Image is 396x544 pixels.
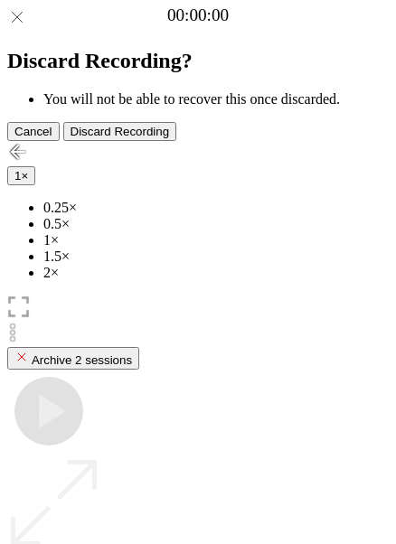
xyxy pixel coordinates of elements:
div: Archive 2 sessions [14,350,132,367]
h2: Discard Recording? [7,49,389,73]
button: Cancel [7,122,60,141]
li: 0.5× [43,216,389,232]
li: 0.25× [43,200,389,216]
button: 1× [7,166,35,185]
li: You will not be able to recover this once discarded. [43,91,389,108]
a: 00:00:00 [167,5,229,25]
button: Archive 2 sessions [7,347,139,370]
button: Discard Recording [63,122,177,141]
li: 1.5× [43,249,389,265]
li: 2× [43,265,389,281]
li: 1× [43,232,389,249]
span: 1 [14,169,21,183]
